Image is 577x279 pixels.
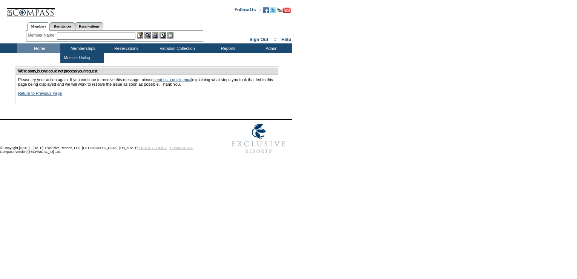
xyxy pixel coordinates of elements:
a: Become our fan on Facebook [263,9,269,14]
img: Impersonate [152,32,158,39]
td: Please try your action again. If you continue to receive this message, please explaining what ste... [16,76,278,102]
span: :: [273,37,276,42]
td: Admin [249,43,292,53]
img: View [144,32,151,39]
img: Reservations [160,32,166,39]
a: PRIVACY POLICY [139,146,167,150]
a: Follow us on Twitter [270,9,276,14]
img: b_calculator.gif [167,32,173,39]
td: Memberships [60,43,104,53]
a: Return to Previous Page [18,91,62,96]
img: Exclusive Resorts [225,120,292,157]
img: Subscribe to our YouTube Channel [277,8,291,13]
a: Sign Out [249,37,268,42]
td: We’re sorry, but we could not process your request [16,68,278,75]
td: Vacation Collection [147,43,206,53]
img: Compass Home [6,2,55,17]
a: Help [281,37,291,42]
td: Reservations [104,43,147,53]
td: Member Listing [62,54,91,62]
img: b_edit.gif [137,32,143,39]
a: Residences [50,22,75,30]
a: Subscribe to our YouTube Channel [277,9,291,14]
a: Reservations [75,22,103,30]
a: Members [27,22,50,31]
td: Reports [206,43,249,53]
img: Follow us on Twitter [270,7,276,13]
td: Follow Us :: [235,6,261,15]
img: Become our fan on Facebook [263,7,269,13]
a: TERMS OF USE [170,146,193,150]
td: Home [17,43,60,53]
div: Member Name: [28,32,57,39]
a: send us a quick email [153,77,192,82]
